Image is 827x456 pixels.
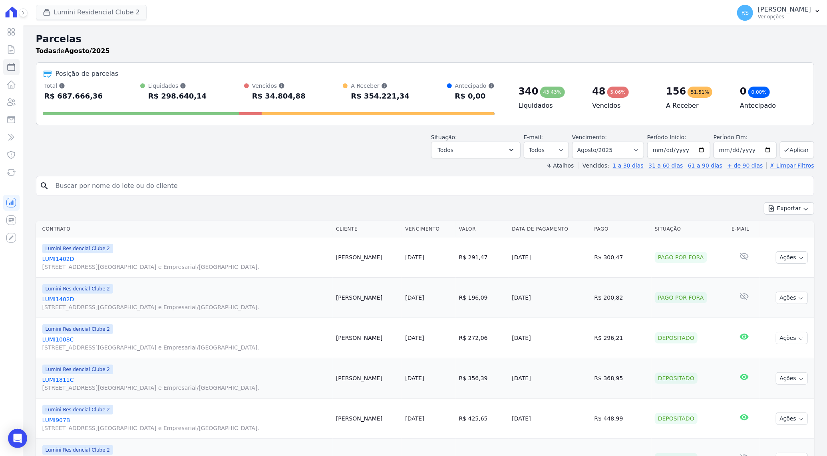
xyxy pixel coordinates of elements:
h4: Antecipado [740,101,801,111]
i: search [40,181,49,191]
td: R$ 356,39 [456,358,509,399]
strong: Agosto/2025 [64,47,109,55]
td: [DATE] [509,358,591,399]
div: 5,06% [607,87,629,98]
a: LUMI1402D[STREET_ADDRESS][GEOGRAPHIC_DATA] e Empresarial/[GEOGRAPHIC_DATA]. [42,295,330,311]
div: Depositado [655,373,698,384]
button: Ações [776,372,808,385]
span: Lumini Residencial Clube 2 [42,244,113,253]
span: [STREET_ADDRESS][GEOGRAPHIC_DATA] e Empresarial/[GEOGRAPHIC_DATA]. [42,384,330,392]
strong: Todas [36,47,57,55]
h4: A Receber [666,101,727,111]
h2: Parcelas [36,32,814,46]
h4: Vencidos [592,101,653,111]
div: Liquidados [148,82,207,90]
div: 48 [592,85,605,98]
td: [PERSON_NAME] [333,358,402,399]
td: [PERSON_NAME] [333,237,402,278]
span: [STREET_ADDRESS][GEOGRAPHIC_DATA] e Empresarial/[GEOGRAPHIC_DATA]. [42,303,330,311]
button: Ações [776,413,808,425]
label: E-mail: [524,134,543,140]
div: R$ 687.666,36 [44,90,103,103]
td: R$ 196,09 [456,278,509,318]
div: R$ 34.804,88 [252,90,306,103]
th: Contrato [36,221,333,237]
td: [DATE] [509,237,591,278]
div: 43,43% [540,87,565,98]
a: 61 a 90 dias [688,162,722,169]
div: 156 [666,85,686,98]
th: Valor [456,221,509,237]
td: R$ 200,82 [591,278,652,318]
a: [DATE] [405,294,424,301]
th: E-mail [728,221,760,237]
td: [PERSON_NAME] [333,278,402,318]
th: Data de Pagamento [509,221,591,237]
div: Pago por fora [655,292,707,303]
td: [DATE] [509,278,591,318]
a: [DATE] [405,254,424,261]
label: Vencidos: [579,162,609,169]
div: Open Intercom Messenger [8,429,27,448]
div: 51,51% [688,87,712,98]
td: R$ 425,65 [456,399,509,439]
th: Situação [652,221,728,237]
div: 0,00% [748,87,770,98]
span: Lumini Residencial Clube 2 [42,405,113,415]
button: RS [PERSON_NAME] Ver opções [731,2,827,24]
p: de [36,46,110,56]
a: 31 a 60 dias [648,162,683,169]
th: Cliente [333,221,402,237]
td: R$ 300,47 [591,237,652,278]
button: Exportar [764,202,814,215]
td: [PERSON_NAME] [333,399,402,439]
div: Depositado [655,413,698,424]
p: Ver opções [758,14,811,20]
td: R$ 296,21 [591,318,652,358]
label: ↯ Atalhos [547,162,574,169]
a: ✗ Limpar Filtros [766,162,814,169]
span: Lumini Residencial Clube 2 [42,284,113,294]
button: Lumini Residencial Clube 2 [36,5,147,20]
div: A Receber [351,82,410,90]
th: Vencimento [402,221,455,237]
div: Posição de parcelas [56,69,119,79]
label: Situação: [431,134,457,140]
td: [DATE] [509,318,591,358]
div: Antecipado [455,82,495,90]
th: Pago [591,221,652,237]
p: [PERSON_NAME] [758,6,811,14]
div: 340 [519,85,539,98]
a: [DATE] [405,375,424,381]
a: [DATE] [405,335,424,341]
span: Lumini Residencial Clube 2 [42,324,113,334]
td: R$ 272,06 [456,318,509,358]
button: Ações [776,251,808,264]
td: R$ 448,99 [591,399,652,439]
div: R$ 354.221,34 [351,90,410,103]
a: LUMI1402D[STREET_ADDRESS][GEOGRAPHIC_DATA] e Empresarial/[GEOGRAPHIC_DATA]. [42,255,330,271]
a: LUMI1811C[STREET_ADDRESS][GEOGRAPHIC_DATA] e Empresarial/[GEOGRAPHIC_DATA]. [42,376,330,392]
span: [STREET_ADDRESS][GEOGRAPHIC_DATA] e Empresarial/[GEOGRAPHIC_DATA]. [42,263,330,271]
span: Lumini Residencial Clube 2 [42,445,113,455]
button: Todos [431,142,521,158]
div: Vencidos [252,82,306,90]
a: LUMI1008C[STREET_ADDRESS][GEOGRAPHIC_DATA] e Empresarial/[GEOGRAPHIC_DATA]. [42,336,330,351]
span: Lumini Residencial Clube 2 [42,365,113,374]
td: R$ 291,47 [456,237,509,278]
div: R$ 298.640,14 [148,90,207,103]
label: Período Fim: [714,133,777,142]
span: [STREET_ADDRESS][GEOGRAPHIC_DATA] e Empresarial/[GEOGRAPHIC_DATA]. [42,424,330,432]
button: Ações [776,292,808,304]
div: 0 [740,85,747,98]
label: Vencimento: [572,134,607,140]
span: RS [742,10,749,16]
a: LUMI907B[STREET_ADDRESS][GEOGRAPHIC_DATA] e Empresarial/[GEOGRAPHIC_DATA]. [42,416,330,432]
div: Depositado [655,332,698,343]
button: Aplicar [780,141,814,158]
span: [STREET_ADDRESS][GEOGRAPHIC_DATA] e Empresarial/[GEOGRAPHIC_DATA]. [42,343,330,351]
input: Buscar por nome do lote ou do cliente [51,178,811,194]
a: + de 90 dias [728,162,763,169]
label: Período Inicío: [647,134,686,140]
h4: Liquidados [519,101,580,111]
